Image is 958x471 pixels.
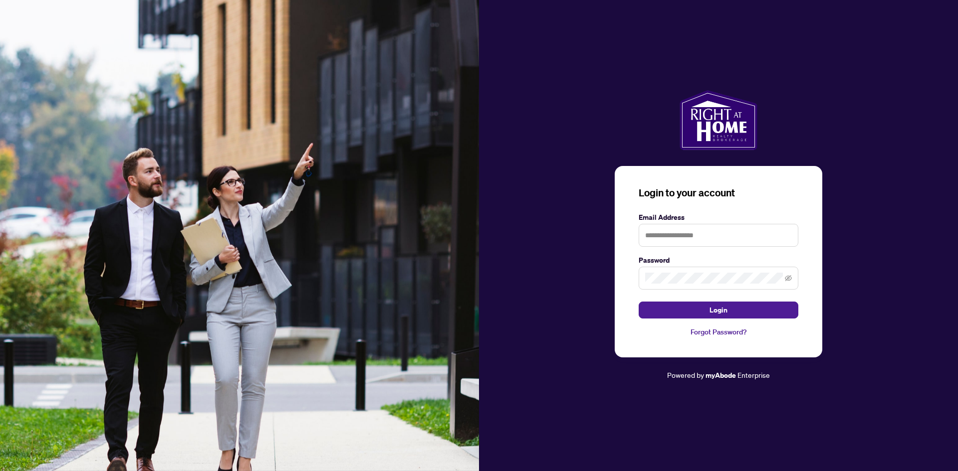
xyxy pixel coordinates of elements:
span: Enterprise [737,370,770,379]
a: myAbode [706,370,736,381]
label: Password [639,255,798,266]
button: Login [639,302,798,318]
a: Forgot Password? [639,326,798,337]
span: Login [710,302,727,318]
span: eye-invisible [785,275,792,282]
h3: Login to your account [639,186,798,200]
span: Powered by [667,370,704,379]
label: Email Address [639,212,798,223]
img: ma-logo [680,90,757,150]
